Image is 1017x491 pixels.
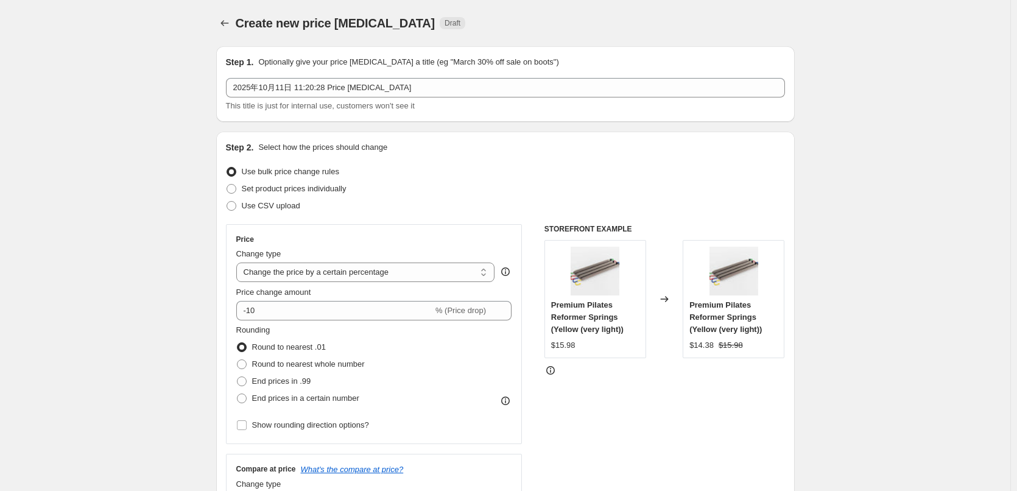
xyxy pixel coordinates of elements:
span: Change type [236,249,281,258]
span: Create new price [MEDICAL_DATA] [236,16,435,30]
span: Round to nearest whole number [252,359,365,369]
span: Use bulk price change rules [242,167,339,176]
h2: Step 2. [226,141,254,154]
h2: Step 1. [226,56,254,68]
strike: $15.98 [719,339,743,351]
h6: STOREFRONT EXAMPLE [544,224,785,234]
div: $15.98 [551,339,575,351]
span: End prices in a certain number [252,394,359,403]
button: What's the compare at price? [301,465,404,474]
input: 30% off holiday sale [226,78,785,97]
span: Rounding [236,325,270,334]
span: % (Price drop) [435,306,486,315]
span: Draft [445,18,460,28]
span: Use CSV upload [242,201,300,210]
span: Premium Pilates Reformer Springs (Yellow (very light)) [551,300,624,334]
input: -15 [236,301,433,320]
img: Pilates_Reformer_Springs_for_Replacement_8d0c9260-8260-455e-9055-f45ddfd192f1_80x.jpg [709,247,758,295]
h3: Compare at price [236,464,296,474]
span: Premium Pilates Reformer Springs (Yellow (very light)) [689,300,762,334]
div: help [499,266,512,278]
span: Set product prices individually [242,184,347,193]
span: Show rounding direction options? [252,420,369,429]
div: $14.38 [689,339,714,351]
span: This title is just for internal use, customers won't see it [226,101,415,110]
p: Optionally give your price [MEDICAL_DATA] a title (eg "March 30% off sale on boots") [258,56,558,68]
p: Select how the prices should change [258,141,387,154]
button: Price change jobs [216,15,233,32]
span: Change type [236,479,281,489]
span: Round to nearest .01 [252,342,326,351]
span: Price change amount [236,288,311,297]
span: End prices in .99 [252,376,311,386]
h3: Price [236,235,254,244]
img: Pilates_Reformer_Springs_for_Replacement_8d0c9260-8260-455e-9055-f45ddfd192f1_80x.jpg [571,247,619,295]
